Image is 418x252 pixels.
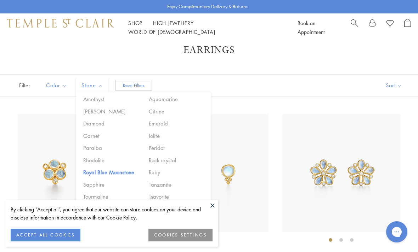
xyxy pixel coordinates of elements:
[43,81,73,90] span: Color
[11,229,80,241] button: ACCEPT ALL COOKIES
[282,114,400,232] img: 18K Luna Flower Post Earrings
[386,19,394,29] a: View Wishlist
[18,114,136,232] img: 18K Blue Moonstone Trio Earrings
[351,19,358,36] a: Search
[167,3,248,10] p: Enjoy Complimentary Delivery & Returns
[404,19,411,36] a: Open Shopping Bag
[153,19,194,27] a: High JewelleryHigh Jewellery
[28,44,390,57] h1: Earrings
[128,19,282,36] nav: Main navigation
[148,229,213,241] button: COOKIES SETTINGS
[383,219,411,245] iframe: Gorgias live chat messenger
[370,75,418,96] button: Show sort by
[128,19,142,27] a: ShopShop
[7,19,114,27] img: Temple St. Clair
[11,205,213,222] div: By clicking “Accept all”, you agree that our website can store cookies on your device and disclos...
[41,77,73,93] button: Color
[78,81,108,90] span: Stone
[76,77,108,93] button: Stone
[115,80,152,91] button: Reset Filters
[128,28,215,35] a: World of [DEMOGRAPHIC_DATA]World of [DEMOGRAPHIC_DATA]
[298,19,324,35] a: Book an Appointment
